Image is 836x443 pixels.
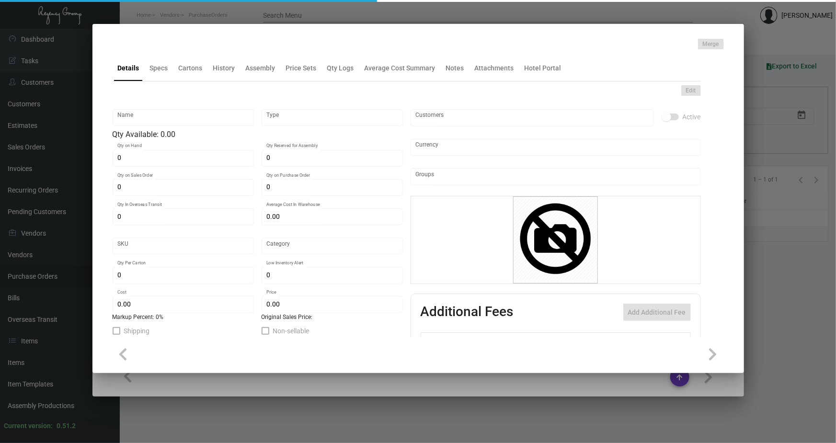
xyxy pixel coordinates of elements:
div: Qty Available: 0.00 [113,129,403,140]
input: Add new.. [415,114,649,122]
div: Price Sets [286,63,317,73]
th: Price [596,333,636,350]
div: History [213,63,235,73]
div: Qty Logs [327,63,354,73]
button: Add Additional Fee [623,304,691,321]
span: Shipping [124,325,150,337]
div: Notes [446,63,464,73]
th: Price type [636,333,679,350]
div: 0.51.2 [57,421,76,431]
h2: Additional Fees [421,304,514,321]
th: Active [421,333,450,350]
th: Type [450,333,557,350]
div: Attachments [475,63,514,73]
span: Merge [703,40,719,48]
div: Average Cost Summary [365,63,435,73]
div: Specs [150,63,168,73]
span: Edit [686,87,696,95]
button: Edit [681,85,701,96]
div: Assembly [246,63,275,73]
div: Hotel Portal [525,63,561,73]
span: Add Additional Fee [628,308,686,316]
div: Details [118,63,139,73]
div: Cartons [179,63,203,73]
th: Cost [557,333,596,350]
span: Non-sellable [273,325,309,337]
input: Add new.. [415,173,696,181]
span: Active [683,111,701,123]
div: Current version: [4,421,53,431]
button: Merge [698,39,724,49]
